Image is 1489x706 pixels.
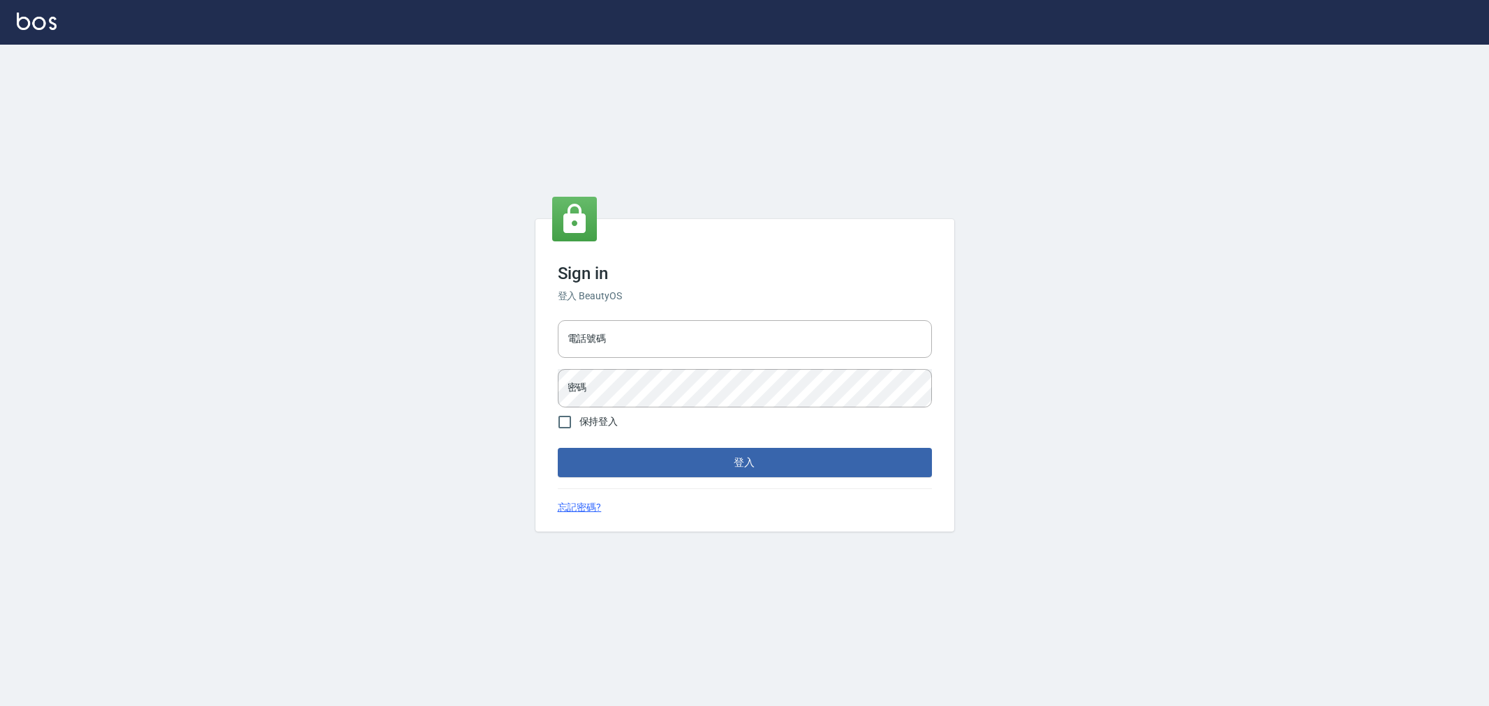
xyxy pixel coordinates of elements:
[17,13,57,30] img: Logo
[558,264,932,283] h3: Sign in
[579,414,618,429] span: 保持登入
[558,500,602,515] a: 忘記密碼?
[558,448,932,477] button: 登入
[558,289,932,303] h6: 登入 BeautyOS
